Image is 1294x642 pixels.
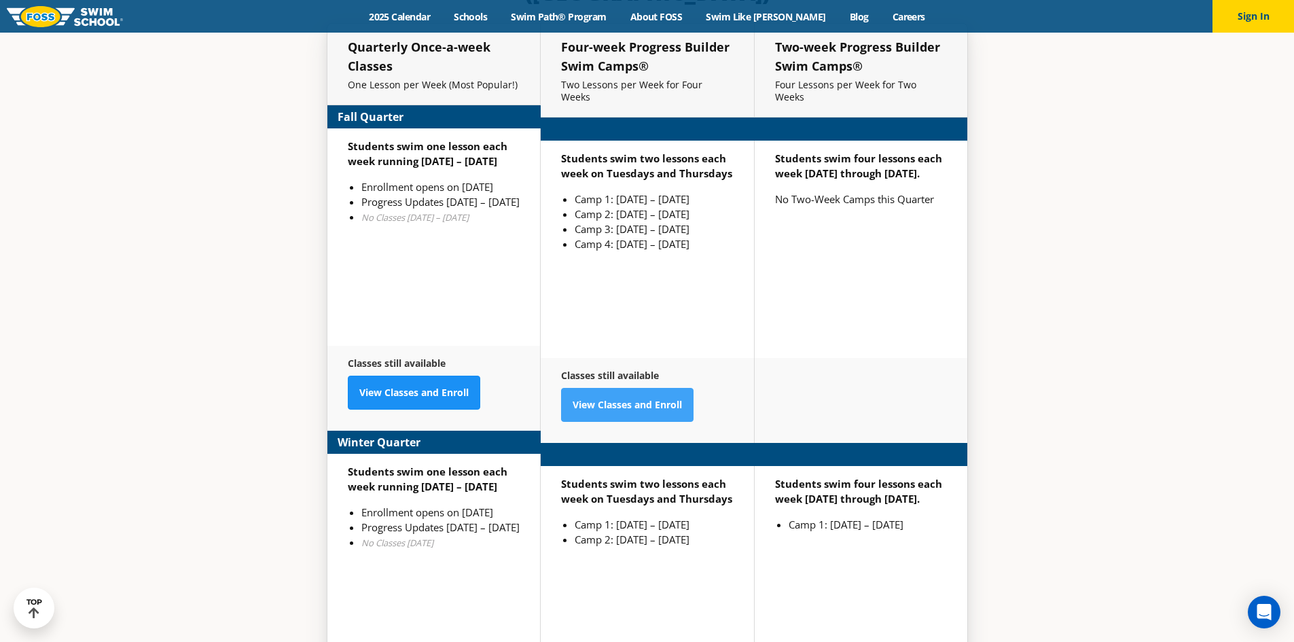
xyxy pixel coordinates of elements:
p: No Two-Week Camps this Quarter [775,192,947,207]
li: Camp 2: [DATE] – [DATE] [575,207,734,221]
strong: Students swim two lessons each week on Tuesdays and Thursdays [561,151,732,180]
li: Camp 4: [DATE] – [DATE] [575,236,734,251]
strong: Students swim two lessons each week on Tuesdays and Thursdays [561,477,732,505]
li: Progress Updates [DATE] – [DATE] [361,520,520,535]
li: Camp 1: [DATE] – [DATE] [575,192,734,207]
a: Schools [442,10,499,23]
strong: Students swim four lessons each week [DATE] through [DATE]. [775,151,942,180]
img: FOSS Swim School Logo [7,6,123,27]
h5: Four-week Progress Builder Swim Camps® [561,37,734,75]
a: Swim Like [PERSON_NAME] [694,10,838,23]
strong: Students swim one lesson each week running [DATE] – [DATE] [348,139,507,168]
li: Camp 1: [DATE] – [DATE] [575,517,734,532]
strong: Students swim four lessons each week [DATE] through [DATE]. [775,477,942,505]
a: 2025 Calendar [357,10,442,23]
p: Two Lessons per Week for Four Weeks [561,79,734,103]
li: Camp 2: [DATE] – [DATE] [575,532,734,547]
a: View Classes and Enroll [348,376,480,410]
a: Careers [880,10,937,23]
em: No Classes [DATE] [361,537,433,549]
strong: Fall Quarter [338,109,403,125]
a: Blog [838,10,880,23]
p: One Lesson per Week (Most Popular!) [348,79,520,91]
li: Enrollment opens on [DATE] [361,179,520,194]
p: Four Lessons per Week for Two Weeks [775,79,947,103]
li: Enrollment opens on [DATE] [361,505,520,520]
div: TOP [26,598,42,619]
h5: Quarterly Once-a-week Classes [348,37,520,75]
strong: Classes still available [561,369,659,382]
div: Open Intercom Messenger [1248,596,1280,628]
h5: Two-week Progress Builder Swim Camps® [775,37,947,75]
a: View Classes and Enroll [561,388,694,422]
li: Progress Updates [DATE] – [DATE] [361,194,520,209]
a: About FOSS [618,10,694,23]
strong: Winter Quarter [338,434,420,450]
em: No Classes [DATE] – [DATE] [361,211,469,224]
strong: Students swim one lesson each week running [DATE] – [DATE] [348,465,507,493]
li: Camp 3: [DATE] – [DATE] [575,221,734,236]
a: Swim Path® Program [499,10,618,23]
li: Camp 1: [DATE] – [DATE] [789,517,947,532]
strong: Classes still available [348,357,446,370]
